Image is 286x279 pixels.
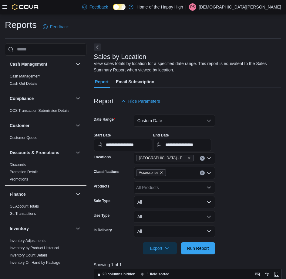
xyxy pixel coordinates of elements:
[10,177,28,182] span: Promotions
[254,270,261,278] button: Keyboard shortcuts
[95,76,109,88] span: Report
[5,19,37,31] h1: Reports
[80,1,110,13] a: Feedback
[103,272,136,277] span: 20 columns hidden
[5,161,86,185] div: Discounts & Promotions
[10,150,59,156] h3: Discounts & Promotions
[139,155,186,161] span: [GEOGRAPHIC_DATA] - Fire & Flower
[5,73,86,90] div: Cash Management
[10,260,60,265] span: Inventory On Hand by Package
[10,108,69,113] a: OCS Transaction Submission Details
[153,139,211,151] input: Press the down key to open a popover containing a calendar.
[12,4,39,10] img: Cova
[89,4,108,10] span: Feedback
[207,170,211,175] button: Open list of options
[10,204,39,209] span: GL Account Totals
[10,260,60,265] a: Inventory On Hand by Package
[136,155,194,161] span: Saskatoon - City Park - Fire & Flower
[153,133,169,138] label: End Date
[94,53,146,60] h3: Sales by Location
[94,155,111,160] label: Locations
[10,95,34,102] h3: Compliance
[10,253,48,258] span: Inventory Count Details
[10,136,37,140] a: Customer Queue
[5,134,86,144] div: Customer
[134,211,215,223] button: All
[10,204,39,208] a: GL Account Totals
[10,211,36,216] span: GL Transactions
[10,191,26,197] h3: Finance
[160,171,163,174] button: Remove Accessories from selection in this group
[134,225,215,237] button: All
[10,253,48,257] a: Inventory Count Details
[263,270,271,278] button: Display options
[113,4,126,10] input: Dark Mode
[10,61,73,67] button: Cash Management
[74,60,82,68] button: Cash Management
[10,226,29,232] h3: Inventory
[187,156,191,160] button: Remove Saskatoon - City Park - Fire & Flower from selection in this group
[10,170,39,174] span: Promotion Details
[94,270,138,278] button: 20 columns hidden
[94,117,115,122] label: Date Range
[146,242,173,254] span: Export
[200,156,205,161] button: Clear input
[207,185,211,190] button: Open list of options
[5,107,86,117] div: Compliance
[10,95,73,102] button: Compliance
[10,191,73,197] button: Finance
[138,270,172,278] button: 1 field sorted
[5,203,86,220] div: Finance
[181,242,215,254] button: Run Report
[116,76,154,88] span: Email Subscription
[190,3,195,11] span: PS
[94,228,112,232] label: Is Delivery
[136,3,183,11] p: Home of the Happy High
[94,213,109,218] label: Use Type
[143,242,177,254] button: Export
[10,81,37,86] a: Cash Out Details
[94,198,110,203] label: Sale Type
[10,163,26,167] a: Discounts
[74,149,82,156] button: Discounts & Promotions
[74,191,82,198] button: Finance
[74,225,82,232] button: Inventory
[94,60,278,73] div: View sales totals by location for a specified date range. This report is equivalent to the Sales ...
[10,246,59,250] a: Inventory by Product Historical
[10,177,28,181] a: Promotions
[187,245,209,251] span: Run Report
[186,3,187,11] p: |
[94,184,109,189] label: Products
[128,98,160,104] span: Hide Parameters
[10,122,29,129] h3: Customer
[207,156,211,161] button: Open list of options
[94,139,152,151] input: Press the down key to open a popover containing a calendar.
[273,270,280,278] button: Enter fullscreen
[10,246,59,250] span: Inventory by Product Historical
[10,150,73,156] button: Discounts & Promotions
[199,3,281,11] p: [DEMOGRAPHIC_DATA][PERSON_NAME]
[10,239,45,243] a: Inventory Adjustments
[139,170,159,176] span: Accessories
[50,24,69,30] span: Feedback
[10,170,39,174] a: Promotion Details
[136,169,166,176] span: Accessories
[10,226,73,232] button: Inventory
[94,133,111,138] label: Start Date
[94,98,114,105] h3: Report
[10,122,73,129] button: Customer
[134,115,215,127] button: Custom Date
[119,95,163,107] button: Hide Parameters
[94,43,101,51] button: Next
[10,74,40,78] a: Cash Management
[10,61,47,67] h3: Cash Management
[40,21,71,33] a: Feedback
[147,272,170,277] span: 1 field sorted
[134,196,215,208] button: All
[74,95,82,102] button: Compliance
